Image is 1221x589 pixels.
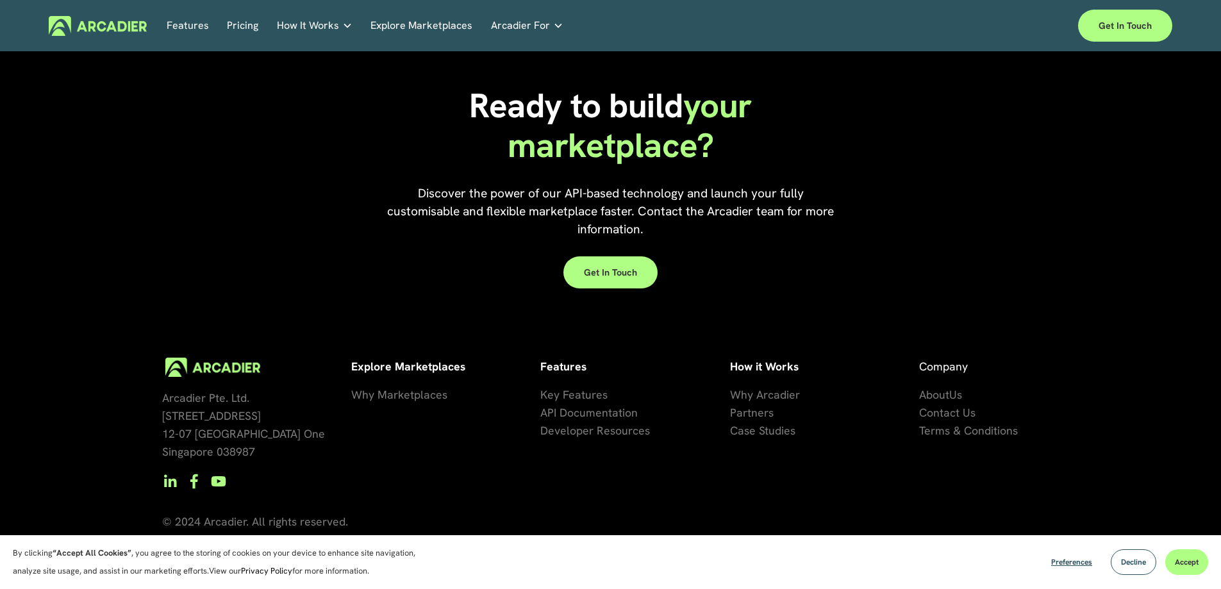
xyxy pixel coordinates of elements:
span: Arcadier For [491,17,550,35]
span: API Documentation [540,405,638,420]
span: Ca [730,423,744,438]
iframe: Chat Widget [1157,527,1221,589]
strong: Features [540,359,586,374]
span: About [919,387,949,402]
a: API Documentation [540,404,638,422]
span: se Studies [744,423,795,438]
a: LinkedIn [162,474,178,489]
a: Get in touch [563,256,658,288]
a: Features [167,16,209,36]
span: Developer Resources [540,423,650,438]
span: © 2024 Arcadier. All rights reserved. [162,514,348,529]
span: Us [949,387,962,402]
span: Ready to build [469,83,683,128]
a: P [730,404,736,422]
a: Developer Resources [540,422,650,440]
a: YouTube [211,474,226,489]
a: Ca [730,422,744,440]
span: Arcadier Pte. Ltd. [STREET_ADDRESS] 12-07 [GEOGRAPHIC_DATA] One Singapore 038987 [162,390,325,459]
span: Discover the power of our API-based technology and launch your fully customisable and flexible ma... [387,185,837,237]
a: Key Features [540,386,608,404]
span: Why Arcadier [730,387,800,402]
span: P [730,405,736,420]
a: Pricing [227,16,258,36]
strong: “Accept All Cookies” [53,547,131,558]
span: Company [919,359,968,374]
a: Why Arcadier [730,386,800,404]
strong: How it Works [730,359,799,374]
a: folder dropdown [277,16,353,36]
img: Arcadier [49,16,147,36]
a: Why Marketplaces [351,386,447,404]
a: Facebook [187,474,202,489]
span: artners [736,405,774,420]
a: artners [736,404,774,422]
a: Contact Us [919,404,976,422]
a: se Studies [744,422,795,440]
a: About [919,386,949,404]
a: Explore Marketplaces [370,16,472,36]
a: folder dropdown [491,16,563,36]
span: Contact Us [919,405,976,420]
a: Terms & Conditions [919,422,1018,440]
strong: Explore Marketplaces [351,359,465,374]
span: Decline [1121,557,1146,567]
a: Privacy Policy [241,565,292,576]
p: By clicking , you agree to the storing of cookies on your device to enhance site navigation, anal... [13,544,429,580]
h1: your marketplace? [461,86,760,166]
span: Terms & Conditions [919,423,1018,438]
span: Why Marketplaces [351,387,447,402]
span: How It Works [277,17,339,35]
button: Preferences [1042,549,1102,575]
span: Key Features [540,387,608,402]
span: Preferences [1051,557,1092,567]
a: Get in touch [1078,10,1172,42]
button: Decline [1111,549,1156,575]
